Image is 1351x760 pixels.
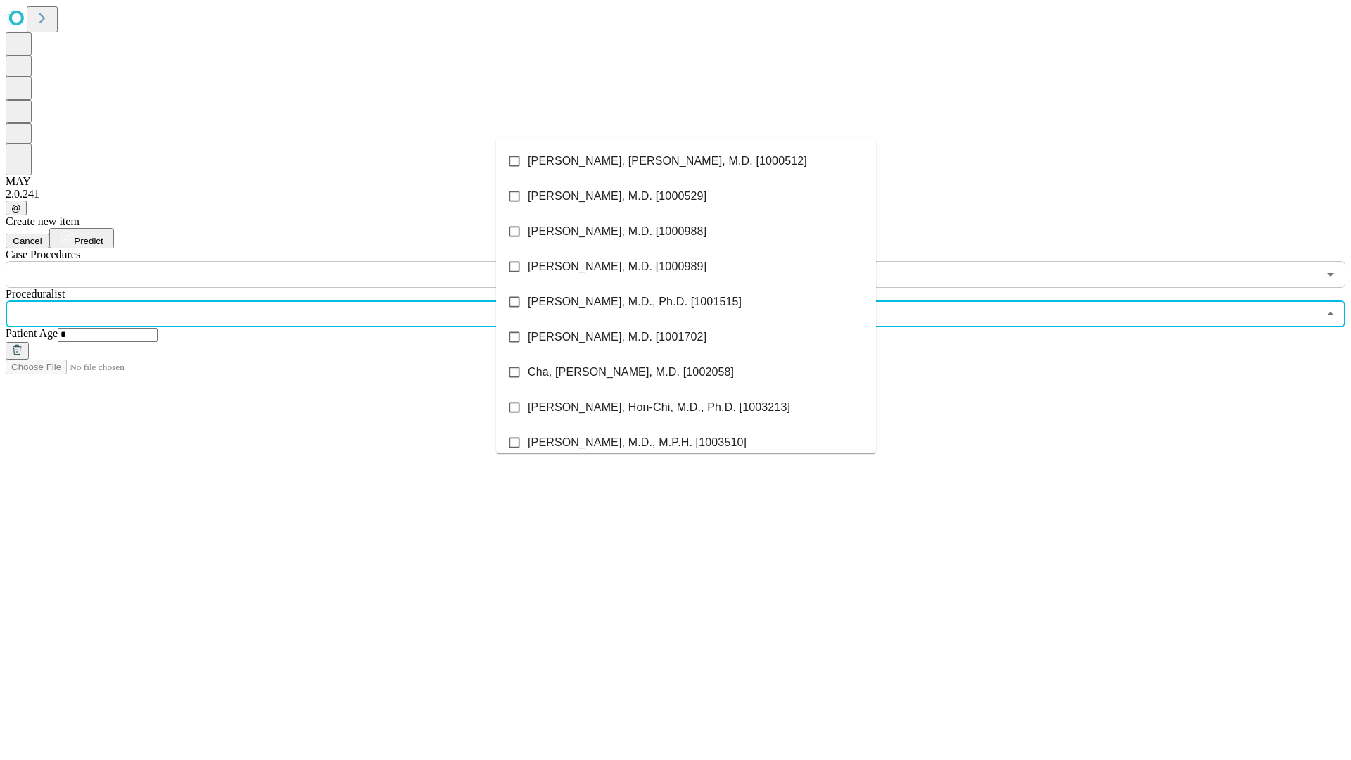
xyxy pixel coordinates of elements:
[528,329,706,346] span: [PERSON_NAME], M.D. [1001702]
[528,364,734,381] span: Cha, [PERSON_NAME], M.D. [1002058]
[49,228,114,248] button: Predict
[6,234,49,248] button: Cancel
[528,188,706,205] span: [PERSON_NAME], M.D. [1000529]
[6,215,80,227] span: Create new item
[13,236,42,246] span: Cancel
[1321,265,1340,284] button: Open
[528,258,706,275] span: [PERSON_NAME], M.D. [1000989]
[6,288,65,300] span: Proceduralist
[528,293,742,310] span: [PERSON_NAME], M.D., Ph.D. [1001515]
[11,203,21,213] span: @
[6,248,80,260] span: Scheduled Procedure
[528,153,807,170] span: [PERSON_NAME], [PERSON_NAME], M.D. [1000512]
[6,327,58,339] span: Patient Age
[528,223,706,240] span: [PERSON_NAME], M.D. [1000988]
[1321,304,1340,324] button: Close
[74,236,103,246] span: Predict
[6,188,1345,201] div: 2.0.241
[6,201,27,215] button: @
[528,434,747,451] span: [PERSON_NAME], M.D., M.P.H. [1003510]
[528,399,790,416] span: [PERSON_NAME], Hon-Chi, M.D., Ph.D. [1003213]
[6,175,1345,188] div: MAY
